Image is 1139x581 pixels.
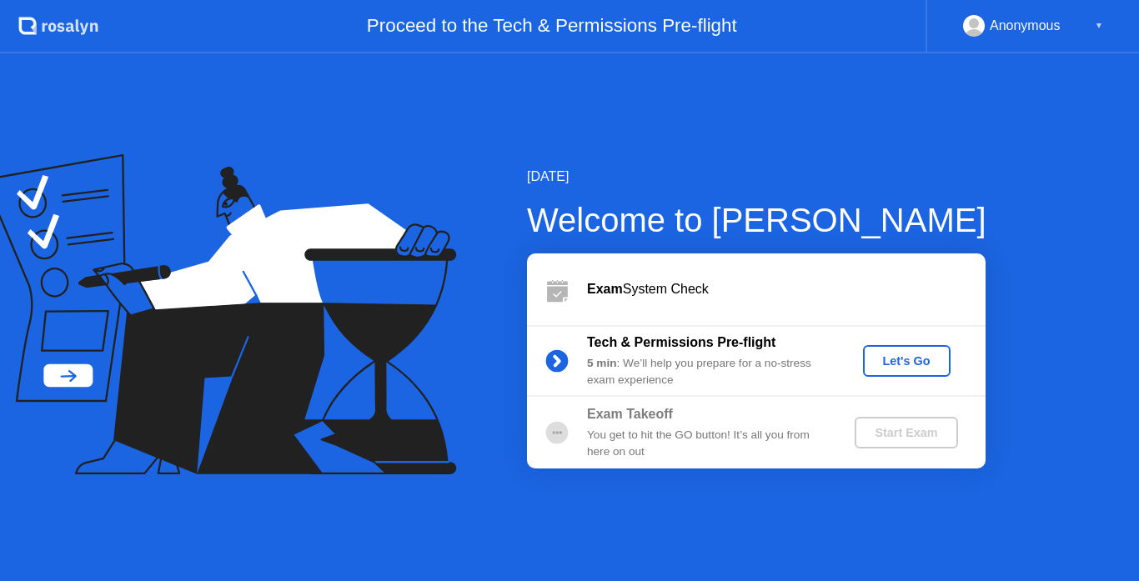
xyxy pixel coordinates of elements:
[587,407,673,421] b: Exam Takeoff
[1095,15,1103,37] div: ▼
[527,195,986,245] div: Welcome to [PERSON_NAME]
[587,357,617,369] b: 5 min
[587,427,827,461] div: You get to hit the GO button! It’s all you from here on out
[527,167,986,187] div: [DATE]
[587,335,775,349] b: Tech & Permissions Pre-flight
[587,279,986,299] div: System Check
[863,345,951,377] button: Let's Go
[861,426,951,439] div: Start Exam
[990,15,1061,37] div: Anonymous
[587,282,623,296] b: Exam
[870,354,944,368] div: Let's Go
[587,355,827,389] div: : We’ll help you prepare for a no-stress exam experience
[855,417,957,448] button: Start Exam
